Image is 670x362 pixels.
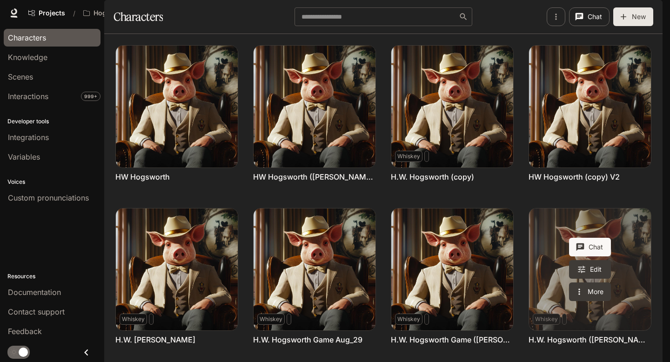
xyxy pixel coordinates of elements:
div: / [69,8,79,18]
a: HW Hogsworth ([PERSON_NAME]) [253,172,376,182]
img: H.W. Hogsworth Game (Valeria) [391,208,513,330]
h1: Characters [114,7,163,26]
a: H.W. Hogsworth Game ([PERSON_NAME]) [391,335,514,345]
button: Open workspace menu [79,4,144,22]
a: H.W. Hogsworth (Valeria at Inworld) [529,208,651,330]
img: H.W. Hogsworth Daniel [116,208,238,330]
a: H.W. Hogsworth Game Aug_29 [253,335,362,345]
img: H.W. Hogsworth (copy) [391,46,513,168]
a: H.W. [PERSON_NAME] [115,335,195,345]
img: HW Hogsworth (basak) [254,46,375,168]
img: HW Hogsworth [116,46,238,168]
img: HW Hogsworth (copy) V2 [529,46,651,168]
a: HW Hogsworth [115,172,170,182]
a: Go to projects [24,4,69,22]
a: HW Hogsworth (copy) V2 [529,172,620,182]
a: H.W. Hogsworth ([PERSON_NAME] at [GEOGRAPHIC_DATA]) [529,335,651,345]
p: Hogsworth [94,9,129,17]
button: New [613,7,653,26]
a: Edit H.W. Hogsworth (Valeria at Inworld) [569,260,611,279]
button: Chat with H.W. Hogsworth (Valeria at Inworld) [569,238,611,256]
button: More actions [569,282,611,301]
img: H.W. Hogsworth Game Aug_29 [254,208,375,330]
button: Chat [569,7,610,26]
span: Projects [39,9,65,17]
a: H.W. Hogsworth (copy) [391,172,474,182]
